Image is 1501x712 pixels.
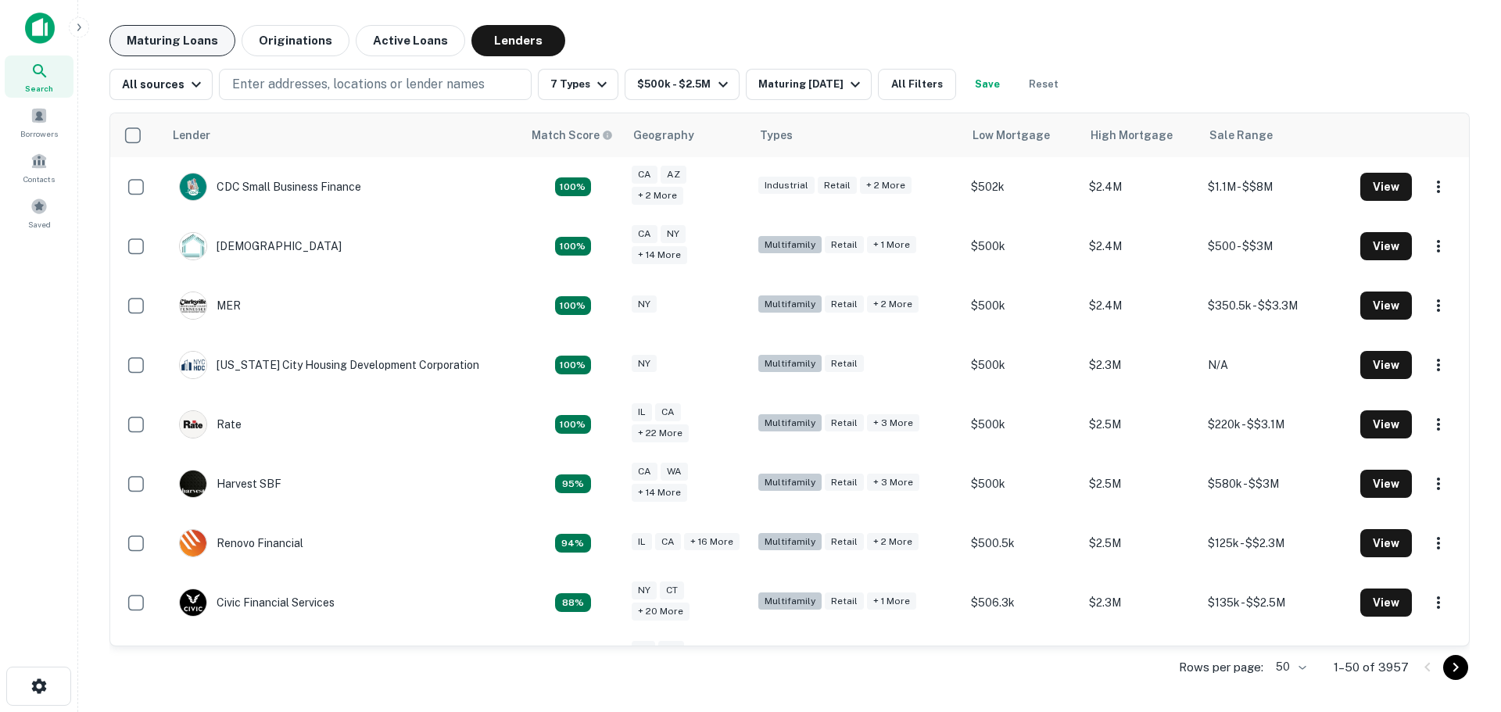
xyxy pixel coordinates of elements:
[5,191,73,234] a: Saved
[555,177,591,196] div: Capitalize uses an advanced AI algorithm to match your search with the best lender. The match sco...
[746,69,872,100] button: Maturing [DATE]
[532,127,610,144] h6: Match Score
[1200,335,1352,395] td: N/A
[625,69,739,100] button: $500k - $2.5M
[632,403,652,421] div: IL
[179,232,342,260] div: [DEMOGRAPHIC_DATA]
[5,101,73,143] a: Borrowers
[180,470,206,497] img: picture
[179,470,281,498] div: Harvest SBF
[758,474,822,492] div: Multifamily
[555,356,591,374] div: Capitalize uses an advanced AI algorithm to match your search with the best lender. The match sco...
[758,75,865,94] div: Maturing [DATE]
[632,463,657,481] div: CA
[632,581,657,599] div: NY
[180,292,206,319] img: picture
[242,25,349,56] button: Originations
[655,403,681,421] div: CA
[661,225,686,243] div: NY
[661,463,688,481] div: WA
[180,530,206,556] img: picture
[632,225,657,243] div: CA
[963,632,1082,692] td: $500k
[1019,69,1069,100] button: Reset
[1360,589,1412,617] button: View
[555,415,591,434] div: Capitalize uses an advanced AI algorithm to match your search with the best lender. The match sco...
[632,533,652,551] div: IL
[179,351,479,379] div: [US_STATE] City Housing Development Corporation
[633,126,694,145] div: Geography
[758,414,822,432] div: Multifamily
[179,529,303,557] div: Renovo Financial
[1081,632,1200,692] td: $2.5M
[1209,126,1273,145] div: Sale Range
[963,454,1082,513] td: $500k
[963,395,1082,454] td: $500k
[825,295,864,313] div: Retail
[1081,113,1200,157] th: High Mortgage
[180,352,206,378] img: picture
[825,414,864,432] div: Retail
[660,581,684,599] div: CT
[20,127,58,140] span: Borrowers
[632,641,655,659] div: FL
[1179,658,1263,677] p: Rows per page:
[963,157,1082,216] td: $502k
[180,233,206,259] img: picture
[867,236,916,254] div: + 1 more
[632,355,657,373] div: NY
[1360,410,1412,438] button: View
[555,534,591,553] div: Capitalize uses an advanced AI algorithm to match your search with the best lender. The match sco...
[109,25,235,56] button: Maturing Loans
[23,173,55,185] span: Contacts
[180,589,206,616] img: picture
[1081,276,1200,335] td: $2.4M
[532,127,613,144] div: Capitalize uses an advanced AI algorithm to match your search with the best lender. The match sco...
[632,187,683,205] div: + 2 more
[758,177,815,195] div: Industrial
[758,533,822,551] div: Multifamily
[555,474,591,493] div: Capitalize uses an advanced AI algorithm to match your search with the best lender. The match sco...
[1200,513,1352,573] td: $125k - $$2.3M
[471,25,565,56] button: Lenders
[1200,113,1352,157] th: Sale Range
[1200,157,1352,216] td: $1.1M - $$8M
[5,55,73,98] a: Search
[1081,513,1200,573] td: $2.5M
[658,641,684,659] div: CA
[963,513,1082,573] td: $500.5k
[963,216,1082,276] td: $500k
[28,218,51,231] span: Saved
[825,355,864,373] div: Retail
[219,69,532,100] button: Enter addresses, locations or lender names
[1200,276,1352,335] td: $350.5k - $$3.3M
[1081,335,1200,395] td: $2.3M
[555,593,591,612] div: Capitalize uses an advanced AI algorithm to match your search with the best lender. The match sco...
[632,295,657,313] div: NY
[1081,573,1200,632] td: $2.3M
[624,113,750,157] th: Geography
[878,69,956,100] button: All Filters
[1200,454,1352,513] td: $580k - $$3M
[825,592,864,610] div: Retail
[555,237,591,256] div: Capitalize uses an advanced AI algorithm to match your search with the best lender. The match sco...
[684,533,740,551] div: + 16 more
[5,146,73,188] a: Contacts
[1423,587,1501,662] iframe: Chat Widget
[232,75,485,94] p: Enter addresses, locations or lender names
[1081,157,1200,216] td: $2.4M
[25,82,53,95] span: Search
[632,246,687,264] div: + 14 more
[962,69,1012,100] button: Save your search to get updates of matches that match your search criteria.
[179,410,242,438] div: Rate
[655,533,681,551] div: CA
[1360,232,1412,260] button: View
[1360,292,1412,320] button: View
[825,533,864,551] div: Retail
[867,474,919,492] div: + 3 more
[555,296,591,315] div: Capitalize uses an advanced AI algorithm to match your search with the best lender. The match sco...
[963,573,1082,632] td: $506.3k
[758,355,822,373] div: Multifamily
[963,335,1082,395] td: $500k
